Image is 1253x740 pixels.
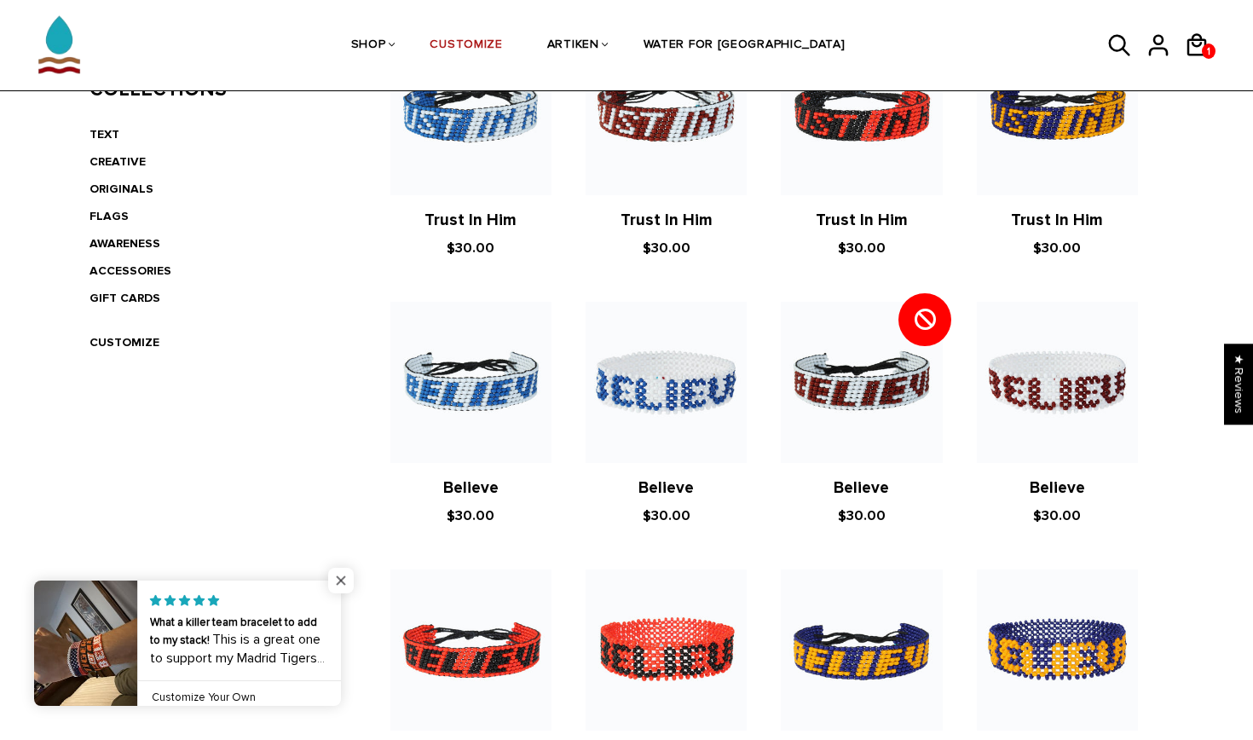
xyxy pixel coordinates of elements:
a: Trust In Him [1011,211,1103,230]
a: TEXT [89,127,119,142]
span: $30.00 [838,240,886,257]
a: 1 [1202,43,1215,59]
span: $30.00 [1033,240,1081,257]
span: $30.00 [1033,507,1081,524]
a: CUSTOMIZE [89,335,159,350]
a: CUSTOMIZE [430,1,502,91]
a: Believe [1030,478,1085,498]
a: Believe [834,478,889,498]
span: $30.00 [838,507,886,524]
span: $30.00 [447,507,494,524]
span: Close popup widget [328,568,354,593]
a: ORIGINALS [89,182,153,196]
a: WATER FOR [GEOGRAPHIC_DATA] [644,1,846,91]
a: Trust In Him [621,211,713,230]
a: FLAGS [89,209,129,223]
a: Believe [638,478,694,498]
span: $30.00 [643,240,690,257]
a: Trust In Him [816,211,908,230]
a: GIFT CARDS [89,291,160,305]
a: Believe [443,478,499,498]
a: AWARENESS [89,236,160,251]
div: Click to open Judge.me floating reviews tab [1224,344,1253,425]
a: SHOP [351,1,386,91]
span: $30.00 [643,507,690,524]
a: CREATIVE [89,154,146,169]
a: Trust In Him [424,211,517,230]
a: ARTIKEN [547,1,599,91]
span: $30.00 [447,240,494,257]
span: 1 [1202,41,1215,62]
a: ACCESSORIES [89,263,171,278]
